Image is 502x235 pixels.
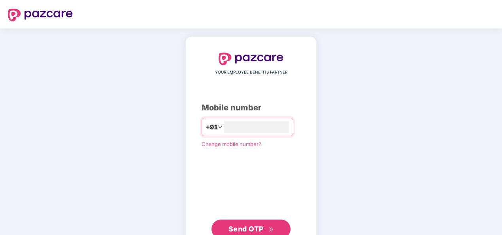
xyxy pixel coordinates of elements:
div: Mobile number [202,102,300,114]
span: +91 [206,122,218,132]
span: down [218,125,223,129]
span: double-right [269,227,274,232]
a: Change mobile number? [202,141,261,147]
img: logo [8,9,73,21]
img: logo [219,53,283,65]
span: YOUR EMPLOYEE BENEFITS PARTNER [215,69,287,76]
span: Send OTP [228,225,264,233]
